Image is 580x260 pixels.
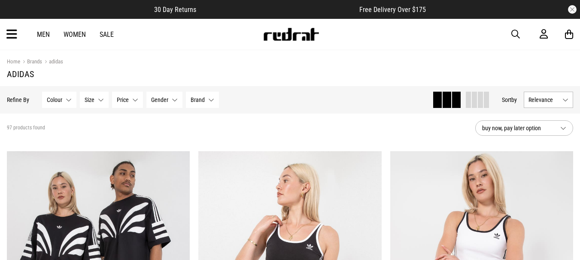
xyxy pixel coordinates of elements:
[100,30,114,39] a: Sale
[359,6,426,14] span: Free Delivery Over $175
[112,92,143,108] button: Price
[47,96,62,103] span: Colour
[186,92,219,108] button: Brand
[80,92,109,108] button: Size
[482,123,553,133] span: buy now, pay later option
[7,96,29,103] p: Refine By
[151,96,168,103] span: Gender
[146,92,182,108] button: Gender
[263,28,319,41] img: Redrat logo
[20,58,42,66] a: Brands
[511,96,517,103] span: by
[7,125,45,131] span: 97 products found
[528,96,559,103] span: Relevance
[213,5,342,14] iframe: Customer reviews powered by Trustpilot
[502,95,517,105] button: Sortby
[154,6,196,14] span: 30 Day Returns
[475,120,573,136] button: buy now, pay later option
[42,58,63,66] a: adidas
[85,96,94,103] span: Size
[64,30,86,39] a: Women
[191,96,205,103] span: Brand
[524,92,573,108] button: Relevance
[7,58,20,65] a: Home
[37,30,50,39] a: Men
[7,69,573,79] h1: adidas
[117,96,129,103] span: Price
[42,92,76,108] button: Colour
